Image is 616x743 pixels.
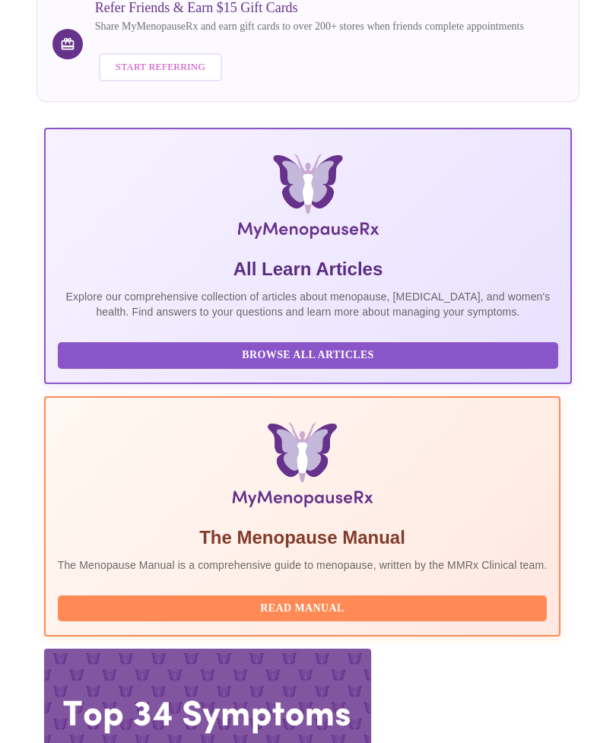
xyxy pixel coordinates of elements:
[135,422,469,513] img: Menopause Manual
[73,346,544,365] span: Browse All Articles
[99,53,222,81] button: Start Referring
[95,46,226,89] a: Start Referring
[58,289,559,319] p: Explore our comprehensive collection of articles about menopause, [MEDICAL_DATA], and women's hea...
[58,525,548,550] h5: The Menopause Manual
[58,257,559,281] h5: All Learn Articles
[95,19,524,34] p: Share MyMenopauseRx and earn gift cards to over 200+ stores when friends complete appointments
[58,601,551,614] a: Read Manual
[73,599,532,618] span: Read Manual
[58,342,559,369] button: Browse All Articles
[137,154,479,245] img: MyMenopauseRx Logo
[58,348,563,360] a: Browse All Articles
[116,59,205,76] span: Start Referring
[58,557,548,573] p: The Menopause Manual is a comprehensive guide to menopause, written by the MMRx Clinical team.
[58,595,548,622] button: Read Manual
